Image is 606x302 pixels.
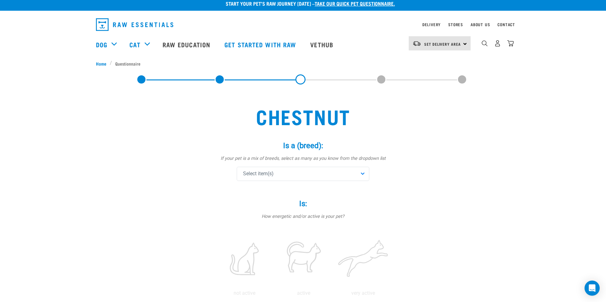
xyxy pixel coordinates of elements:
[335,289,391,297] p: very active
[482,40,488,46] img: home-icon-1@2x.png
[213,105,393,127] h2: Chestnut
[507,40,514,47] img: home-icon@2x.png
[494,40,501,47] img: user.png
[315,2,395,5] a: take our quick pet questionnaire.
[208,155,398,162] p: If your pet is a mix of breeds, select as many as you know from the dropdown list
[96,60,510,67] nav: breadcrumbs
[585,281,600,296] div: Open Intercom Messenger
[208,213,398,220] p: How energetic and/or active is your pet?
[129,40,140,49] a: Cat
[216,289,273,297] p: not active
[91,16,515,33] nav: dropdown navigation
[208,140,398,151] label: Is a (breed):
[413,41,421,46] img: van-moving.png
[448,23,463,26] a: Stores
[96,40,107,49] a: Dog
[96,18,173,31] img: Raw Essentials Logo
[208,198,398,209] label: Is:
[243,170,274,177] span: Select item(s)
[471,23,490,26] a: About Us
[422,23,441,26] a: Delivery
[497,23,515,26] a: Contact
[275,289,332,297] p: active
[218,32,304,57] a: Get started with Raw
[304,32,341,57] a: Vethub
[156,32,218,57] a: Raw Education
[96,60,110,67] a: Home
[424,43,461,45] span: Set Delivery Area
[96,60,106,67] span: Home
